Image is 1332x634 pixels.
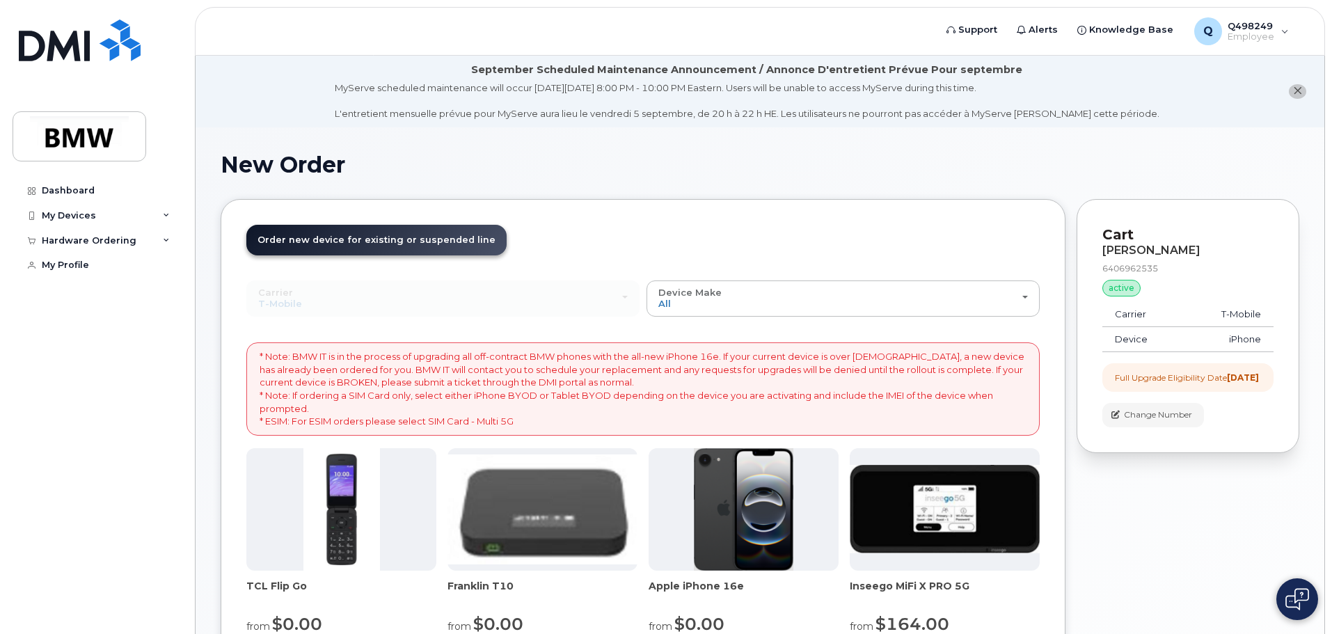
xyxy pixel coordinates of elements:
img: Open chat [1285,588,1309,610]
small: from [246,620,270,633]
span: $0.00 [272,614,322,634]
td: T-Mobile [1183,302,1274,327]
span: Change Number [1124,409,1192,421]
span: Order new device for existing or suspended line [257,235,495,245]
div: active [1102,280,1141,296]
img: t10.jpg [447,454,637,564]
img: cut_small_inseego_5G.jpg [850,465,1040,554]
span: Device Make [658,287,722,298]
span: $164.00 [875,614,949,634]
div: Inseego MiFi X PRO 5G [850,579,1040,607]
img: iphone16e.png [694,448,794,571]
button: Device Make All [647,280,1040,317]
strong: [DATE] [1227,372,1259,383]
td: iPhone [1183,327,1274,352]
h1: New Order [221,152,1299,177]
small: from [850,620,873,633]
span: All [658,298,671,309]
div: Apple iPhone 16e [649,579,839,607]
span: $0.00 [473,614,523,634]
button: close notification [1289,84,1306,99]
small: from [649,620,672,633]
div: [PERSON_NAME] [1102,244,1274,257]
div: TCL Flip Go [246,579,436,607]
td: Device [1102,327,1183,352]
p: * Note: BMW IT is in the process of upgrading all off-contract BMW phones with the all-new iPhone... [260,350,1026,427]
div: Full Upgrade Eligibility Date [1115,372,1259,383]
div: September Scheduled Maintenance Announcement / Annonce D'entretient Prévue Pour septembre [471,63,1022,77]
div: MyServe scheduled maintenance will occur [DATE][DATE] 8:00 PM - 10:00 PM Eastern. Users will be u... [335,81,1159,120]
div: 6406962535 [1102,262,1274,274]
button: Change Number [1102,403,1204,427]
small: from [447,620,471,633]
div: Franklin T10 [447,579,637,607]
p: Cart [1102,225,1274,245]
img: TCL_FLIP_MODE.jpg [303,448,380,571]
td: Carrier [1102,302,1183,327]
span: $0.00 [674,614,724,634]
